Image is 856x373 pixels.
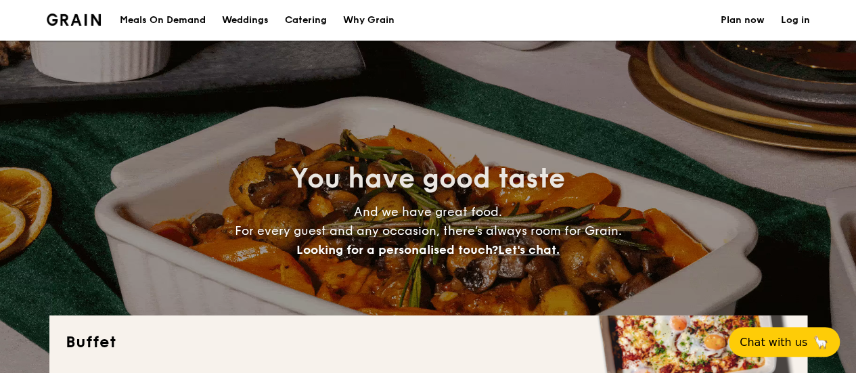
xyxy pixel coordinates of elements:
button: Chat with us🦙 [729,327,840,357]
span: 🦙 [813,334,829,350]
a: Logotype [47,14,102,26]
span: Chat with us [740,336,807,349]
span: Looking for a personalised touch? [296,242,498,257]
span: Let's chat. [498,242,560,257]
h2: Buffet [66,332,791,353]
span: You have good taste [291,162,565,195]
span: And we have great food. For every guest and any occasion, there’s always room for Grain. [235,204,622,257]
img: Grain [47,14,102,26]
